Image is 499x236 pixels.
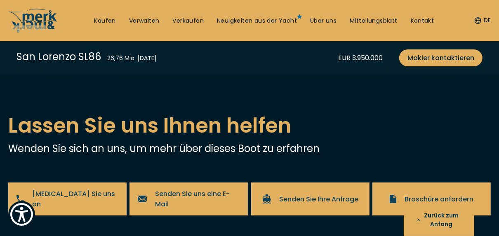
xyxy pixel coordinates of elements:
[107,54,157,63] div: 26,76 Mio. [DATE]
[251,182,370,215] a: Senden Sie Ihre Anfrage
[8,141,491,156] p: Wenden Sie sich an uns, um mehr über dieses Boot zu erfahren
[411,17,434,25] a: Kontakt
[8,201,35,228] button: Show Accessibility Preferences
[372,182,491,215] a: Broschüre anfordern
[129,17,160,25] a: Verwalten
[8,110,491,141] h2: Lassen Sie uns Ihnen helfen
[338,53,383,63] div: EUR 3.950.000
[484,16,491,25] font: DE
[404,204,474,236] button: Zurück zum Anfang
[407,53,474,63] span: Makler kontaktieren
[217,17,297,25] a: Neuigkeiten aus der Yacht
[16,49,101,64] div: San Lorenzo SL86
[310,17,337,25] a: Über uns
[475,16,491,25] button: DE
[279,194,358,204] span: Senden Sie Ihre Anfrage
[405,194,473,204] span: Broschüre anfordern
[8,26,58,35] a: /
[350,17,397,25] a: Mitteilungsblatt
[421,211,462,229] font: Zurück zum Anfang
[217,16,297,25] font: Neuigkeiten aus der Yacht
[172,17,204,25] a: Verkaufen
[8,182,127,215] a: [MEDICAL_DATA] Sie uns an
[129,182,248,215] a: Senden Sie uns eine E-Mail
[94,17,115,25] a: Kaufen
[399,49,483,66] a: Makler kontaktieren
[32,189,118,209] span: [MEDICAL_DATA] Sie uns an
[155,189,240,209] span: Senden Sie uns eine E-Mail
